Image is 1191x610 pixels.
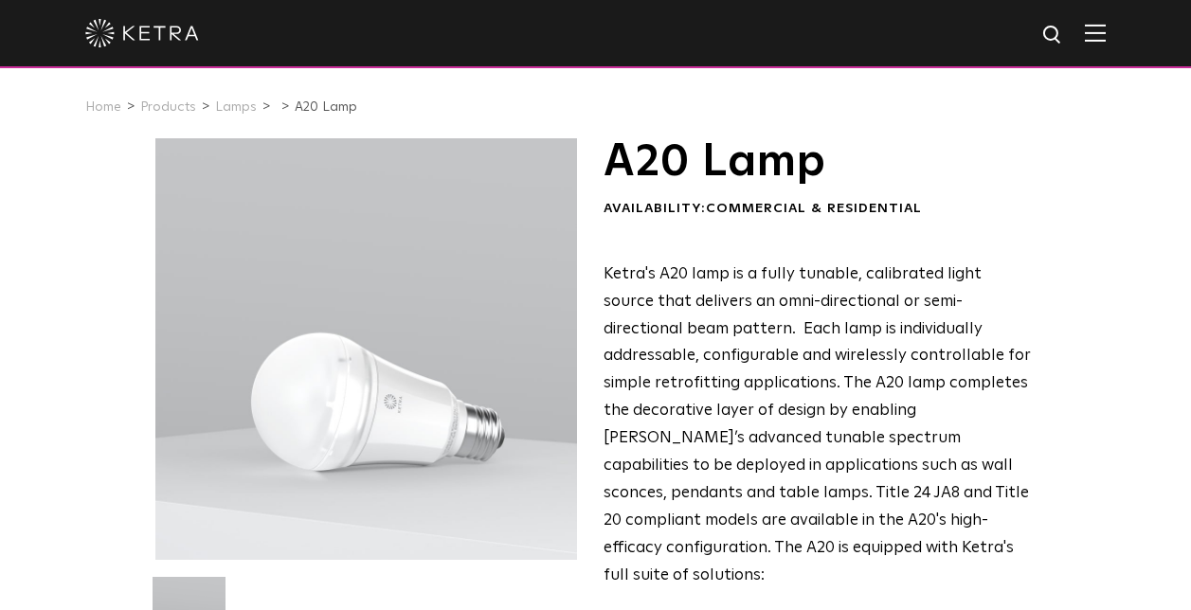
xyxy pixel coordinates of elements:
a: Products [140,100,196,114]
img: ketra-logo-2019-white [85,19,199,47]
div: Availability: [604,200,1035,219]
span: Commercial & Residential [706,202,922,215]
img: search icon [1041,24,1065,47]
a: Home [85,100,121,114]
a: A20 Lamp [295,100,357,114]
img: Hamburger%20Nav.svg [1085,24,1106,42]
a: Lamps [215,100,257,114]
h1: A20 Lamp [604,138,1035,186]
span: Ketra's A20 lamp is a fully tunable, calibrated light source that delivers an omni-directional or... [604,266,1031,583]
